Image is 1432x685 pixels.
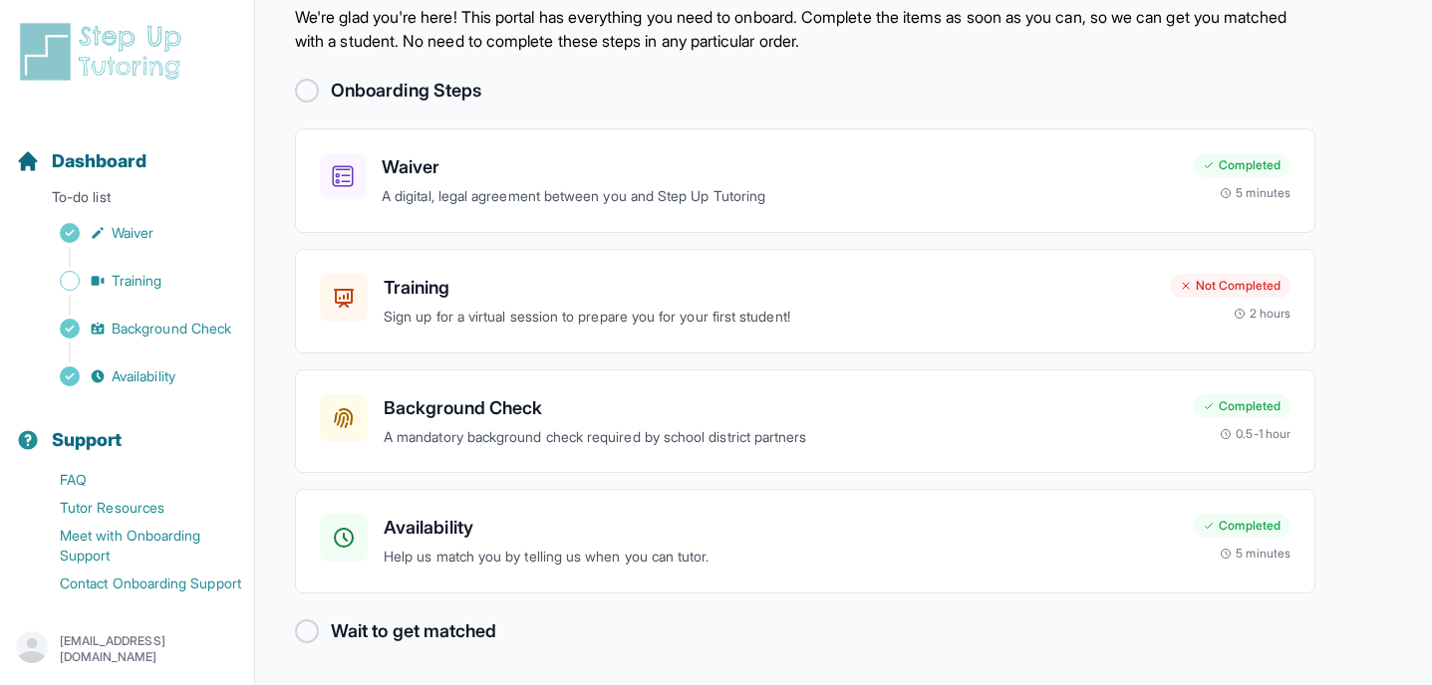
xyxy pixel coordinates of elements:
span: Background Check [112,319,231,339]
span: Support [52,426,123,454]
a: Contact Onboarding Support [16,570,254,597]
div: 5 minutes [1220,185,1290,201]
a: Training [16,267,254,295]
span: Availability [112,366,175,386]
p: A digital, legal agreement between you and Step Up Tutoring [382,185,1177,208]
p: A mandatory background check required by school district partners [384,426,1177,449]
a: WaiverA digital, legal agreement between you and Step Up TutoringCompleted5 minutes [295,128,1315,233]
p: Help us match you by telling us when you can tutor. [384,546,1177,569]
p: We're glad you're here! This portal has everything you need to onboard. Complete the items as soo... [295,5,1315,53]
p: Sign up for a virtual session to prepare you for your first student! [384,306,1154,329]
div: Completed [1193,394,1290,418]
span: Dashboard [52,147,146,175]
h3: Background Check [384,394,1177,422]
button: [EMAIL_ADDRESS][DOMAIN_NAME] [16,631,238,667]
img: logo [16,20,193,84]
h2: Wait to get matched [331,617,496,645]
span: Waiver [112,223,153,243]
a: Availability [16,362,254,390]
h3: Training [384,274,1154,302]
a: Meet with Onboarding Support [16,522,254,570]
a: FAQ [16,466,254,494]
a: Background CheckA mandatory background check required by school district partnersCompleted0.5-1 hour [295,369,1315,474]
a: Dashboard [16,147,146,175]
div: Completed [1193,153,1290,177]
h3: Waiver [382,153,1177,181]
a: AvailabilityHelp us match you by telling us when you can tutor.Completed5 minutes [295,489,1315,593]
div: 0.5-1 hour [1220,426,1290,442]
a: Waiver [16,219,254,247]
button: Dashboard [8,115,246,183]
button: Support [8,394,246,462]
div: 5 minutes [1220,546,1290,562]
h2: Onboarding Steps [331,77,481,105]
a: Background Check [16,315,254,342]
p: To-do list [8,187,246,215]
div: Completed [1193,514,1290,538]
p: [EMAIL_ADDRESS][DOMAIN_NAME] [60,633,238,665]
div: 2 hours [1234,306,1291,322]
a: Tutor Resources [16,494,254,522]
div: Not Completed [1170,274,1290,298]
a: TrainingSign up for a virtual session to prepare you for your first student!Not Completed2 hours [295,249,1315,353]
h3: Availability [384,514,1177,542]
span: Training [112,271,162,291]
